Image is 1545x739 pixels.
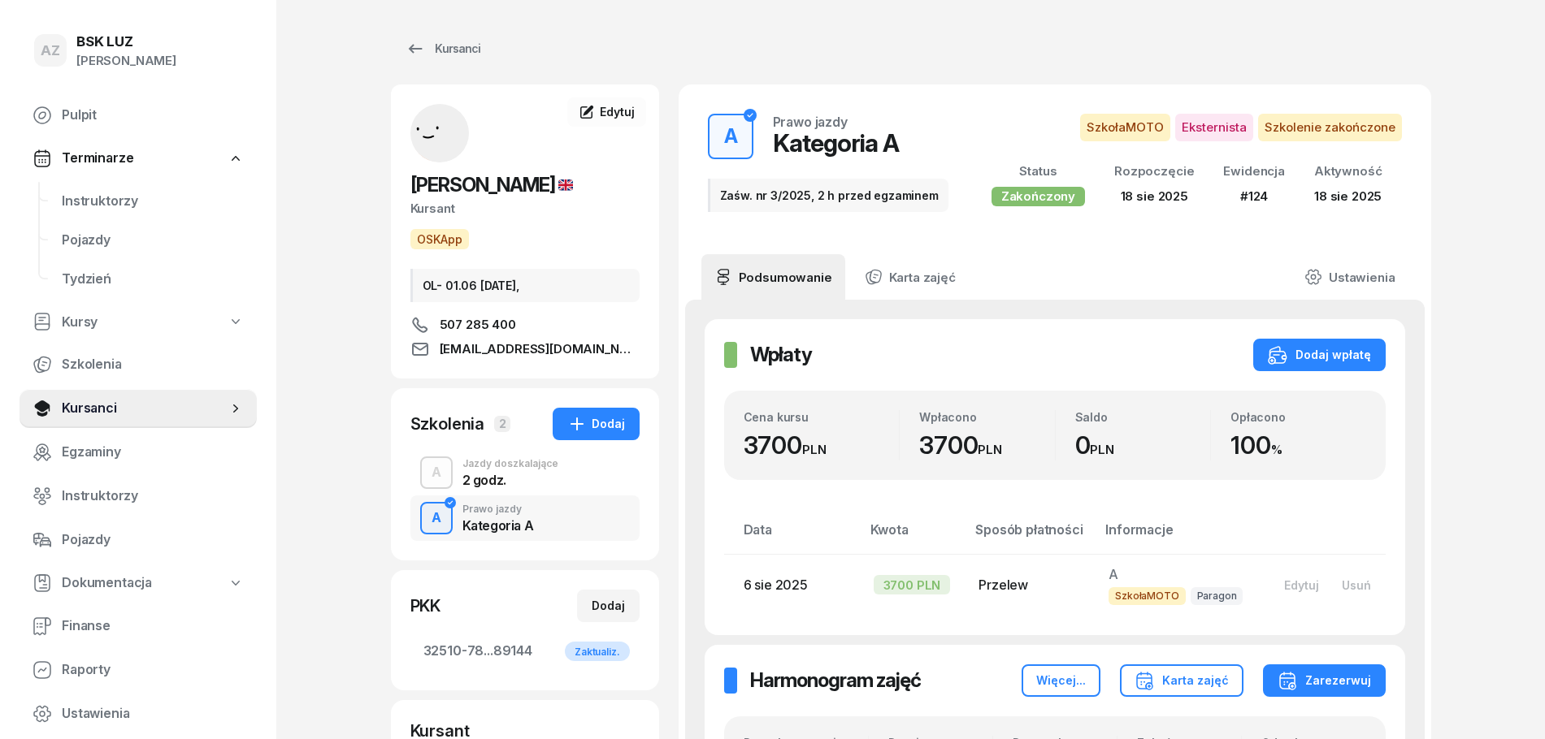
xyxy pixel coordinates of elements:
span: 18 sie 2025 [1121,188,1188,204]
h2: Harmonogram zajęć [750,668,921,694]
div: Zaśw. nr 3/2025, 2 h przed egzaminem [708,179,948,212]
button: A [420,502,453,534]
div: Karta zajęć [1135,671,1229,690]
span: #124 [1240,188,1268,204]
div: Prawo jazdy [462,504,534,514]
div: Ewidencja [1223,161,1285,182]
div: Dodaj [592,596,625,616]
span: Edytuj [600,105,634,119]
span: 32510-78...89144 [423,641,627,662]
div: Prawo jazdy [773,115,848,128]
button: Edytuj [1273,572,1330,599]
button: A [420,456,453,489]
button: A [708,114,753,159]
div: 18 sie 2025 [1314,186,1382,207]
span: Finanse [62,616,244,637]
span: A [1109,566,1118,582]
button: Dodaj [553,408,640,440]
div: Kategoria A [462,519,534,532]
div: Usuń [1342,578,1371,592]
span: Tydzień [62,269,244,290]
span: SzkołaMOTO [1109,587,1185,604]
span: Szkolenie zakończone [1258,114,1402,141]
div: Jazdy doszkalające [462,459,558,469]
button: Usuń [1330,572,1382,599]
div: 3700 [919,430,1055,460]
div: 3700 PLN [874,575,951,594]
button: Karta zajęć [1120,664,1243,697]
div: 2 godz. [462,473,558,486]
button: Więcej... [1022,664,1100,697]
div: 0 [1075,430,1211,460]
a: Pulpit [20,96,257,135]
div: 100 [1230,430,1366,460]
a: Ustawienia [20,694,257,733]
a: Terminarze [20,140,257,177]
span: Raporty [62,659,244,681]
button: Zarezerwuj [1263,664,1386,697]
div: 3700 [744,430,900,460]
div: Więcej... [1036,671,1086,690]
a: Podsumowanie [701,254,845,300]
div: Opłacono [1230,410,1366,424]
a: Kursanci [391,32,495,65]
a: Raporty [20,650,257,689]
span: AZ [41,44,60,58]
div: Edytuj [1284,578,1319,592]
div: A [717,120,744,153]
span: Dokumentacja [62,573,152,594]
th: Informacje [1096,519,1260,554]
span: 6 sie 2025 [744,577,808,593]
div: Dodaj [567,414,625,434]
div: A [425,504,448,532]
span: Eksternista [1175,114,1253,141]
div: Status [992,161,1085,182]
small: PLN [802,442,827,457]
span: [EMAIL_ADDRESS][DOMAIN_NAME] [440,339,640,359]
span: Ustawienia [62,703,244,724]
a: Kursanci [20,389,257,428]
a: Instruktorzy [49,182,257,221]
a: Finanse [20,607,257,646]
a: Pojazdy [20,521,257,560]
button: AJazdy doszkalające2 godz. [410,450,640,495]
span: [PERSON_NAME] [410,173,574,197]
span: Terminarze [62,148,133,169]
div: BSK LUZ [76,35,176,49]
a: 32510-78...89144Zaktualiz. [410,632,640,671]
div: Przelew [979,575,1083,596]
a: Karta zajęć [852,254,969,300]
div: PKK [410,594,441,617]
a: Pojazdy [49,221,257,260]
small: PLN [978,442,1002,457]
small: % [1271,442,1282,457]
div: Zaktualiz. [565,642,629,661]
div: OL- 01.06 [DATE], [410,269,640,302]
span: Instruktorzy [62,486,244,507]
th: Sposób płatności [966,519,1096,554]
div: Cena kursu [744,410,900,424]
h2: Wpłaty [750,342,812,368]
a: Edytuj [567,97,645,127]
div: Saldo [1075,410,1211,424]
div: Dodaj wpłatę [1268,345,1371,365]
span: 2 [494,416,510,432]
div: Szkolenia [410,413,485,435]
span: Egzaminy [62,442,244,463]
span: 507 285 400 [440,315,516,335]
a: Kursy [20,304,257,341]
th: Data [724,519,861,554]
small: PLN [1090,442,1114,457]
div: A [425,459,448,486]
button: SzkołaMOTOEksternistaSzkolenie zakończone [1080,114,1402,141]
div: Zakończony [992,187,1085,206]
span: Pojazdy [62,230,244,251]
div: Rozpoczęcie [1114,161,1194,182]
span: Szkolenia [62,354,244,375]
a: Instruktorzy [20,477,257,516]
button: OSKApp [410,229,469,249]
span: Kursanci [62,398,228,419]
span: Paragon [1191,587,1243,604]
a: Szkolenia [20,345,257,384]
div: [PERSON_NAME] [76,50,176,71]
